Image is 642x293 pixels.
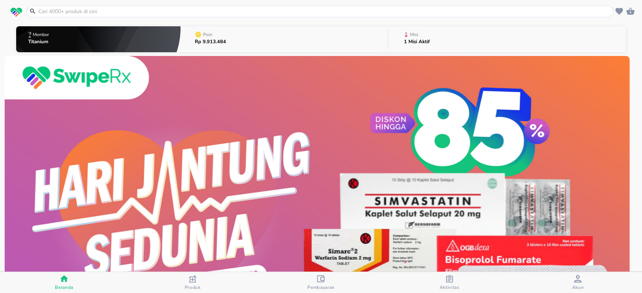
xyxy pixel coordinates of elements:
button: Akun [514,272,642,293]
span: Produk [185,284,201,290]
span: Pembayaran [307,284,335,290]
span: Akun [572,284,584,290]
span: Aktivitas [439,284,459,290]
p: Titanium [28,39,50,44]
p: Member [33,32,49,37]
p: Poin [203,32,212,37]
button: MemberTitanium [16,24,181,54]
input: Cari 4000+ produk di sini [38,8,612,15]
button: PoinRp 9.913.484 [181,24,388,54]
button: Produk [128,272,256,293]
button: Aktivitas [385,272,513,293]
p: 1 Misi Aktif [404,39,430,44]
button: Misi1 Misi Aktif [388,24,626,54]
button: Pembayaran [257,272,385,293]
p: Rp 9.913.484 [195,39,226,44]
span: Beranda [55,284,73,290]
p: Misi [410,32,418,37]
img: logo_swiperx_s.bd005f3b.svg [11,8,22,17]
